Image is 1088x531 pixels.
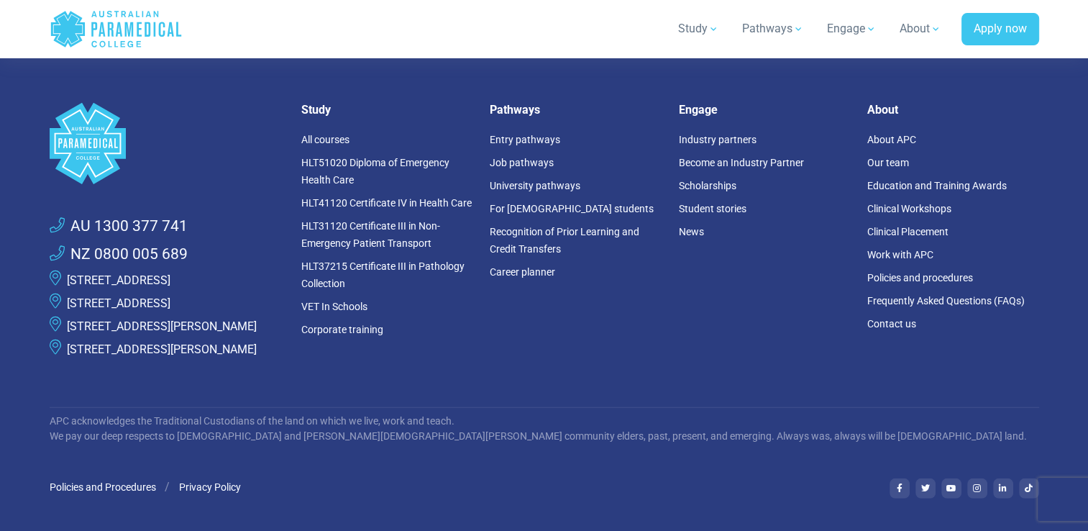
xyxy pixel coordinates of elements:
a: For [DEMOGRAPHIC_DATA] students [490,203,654,214]
a: Industry partners [679,134,756,145]
a: Entry pathways [490,134,560,145]
a: HLT31120 Certificate III in Non-Emergency Patient Transport [301,220,440,249]
p: APC acknowledges the Traditional Custodians of the land on which we live, work and teach. We pay ... [50,414,1039,444]
a: Contact us [867,318,916,330]
a: Clinical Workshops [867,203,951,214]
h5: Study [301,103,473,117]
h5: Pathways [490,103,662,117]
a: Become an Industry Partner [679,157,804,168]
a: Policies and Procedures [50,481,156,493]
a: Space [50,103,284,184]
a: VET In Schools [301,301,367,312]
a: [STREET_ADDRESS] [67,273,170,287]
a: Career planner [490,266,555,278]
h5: Engage [679,103,851,117]
a: Recognition of Prior Learning and Credit Transfers [490,226,639,255]
h5: About [867,103,1039,117]
a: About APC [867,134,916,145]
a: Corporate training [301,324,383,335]
a: Student stories [679,203,746,214]
a: HLT41120 Certificate IV in Health Care [301,197,472,209]
a: Work with APC [867,249,933,260]
a: AU 1300 377 741 [50,215,188,238]
a: [STREET_ADDRESS][PERSON_NAME] [67,342,257,356]
a: All courses [301,134,349,145]
a: Frequently Asked Questions (FAQs) [867,295,1025,307]
a: NZ 0800 005 689 [50,243,188,266]
a: Scholarships [679,180,736,191]
a: News [679,226,704,237]
a: Education and Training Awards [867,180,1007,191]
a: University pathways [490,180,580,191]
a: Our team [867,157,909,168]
a: Job pathways [490,157,554,168]
a: HLT51020 Diploma of Emergency Health Care [301,157,449,186]
a: HLT37215 Certificate III in Pathology Collection [301,260,465,289]
a: Policies and procedures [867,272,973,283]
a: Privacy Policy [179,481,241,493]
a: [STREET_ADDRESS] [67,296,170,310]
a: Clinical Placement [867,226,948,237]
a: [STREET_ADDRESS][PERSON_NAME] [67,319,257,333]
